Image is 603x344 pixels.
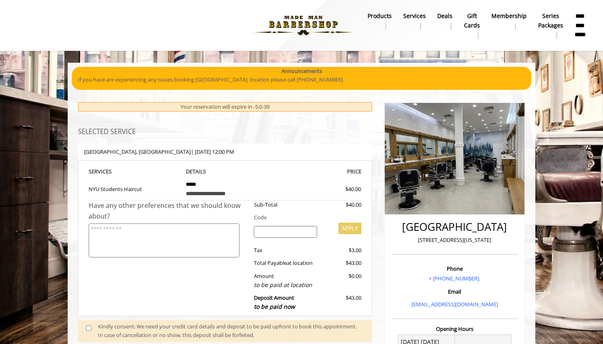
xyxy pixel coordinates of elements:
[323,200,361,209] div: $40.00
[338,223,361,234] button: APPLY
[432,10,458,32] a: DealsDeals
[248,272,324,289] div: Amount
[397,10,432,32] a: ServicesServices
[411,301,498,308] a: [EMAIL_ADDRESS][DOMAIN_NAME]
[287,259,313,267] span: at location
[464,11,480,30] b: gift cards
[248,259,324,267] div: Total Payable
[458,10,486,41] a: Gift cardsgift cards
[491,11,527,21] b: Membership
[136,148,191,155] span: , [GEOGRAPHIC_DATA]
[78,102,372,112] div: Your reservation will expire in -5:0-39
[78,128,372,136] h3: SELECTED SERVICE
[248,213,361,222] div: Code
[323,294,361,311] div: $43.00
[78,75,525,84] p: If you have are experiencing any issues booking [GEOGRAPHIC_DATA] location please call [PHONE_NUM...
[392,326,518,332] h3: Opening Hours
[270,167,361,176] th: PRICE
[254,294,295,310] b: Deposit Amount
[254,303,295,310] span: to be paid now
[362,10,397,32] a: Productsproducts
[323,259,361,267] div: $43.00
[84,148,234,155] b: [GEOGRAPHIC_DATA] | [DATE] 12:00 PM
[486,10,532,32] a: MembershipMembership
[323,272,361,289] div: $0.00
[248,200,324,209] div: Sub-Total
[180,167,271,176] th: DETAILS
[89,167,180,176] th: SERVICE
[394,289,516,294] h3: Email
[89,176,180,200] td: NYU Students Haircut
[323,246,361,255] div: $3.00
[394,236,516,244] p: [STREET_ADDRESS][US_STATE]
[98,322,364,339] div: Kindly consent: We need your credit card details and deposit to be paid upfront to book this appo...
[254,280,317,289] div: to be paid at location
[394,221,516,233] h2: [GEOGRAPHIC_DATA]
[429,275,480,282] a: + [PHONE_NUMBER].
[109,168,112,175] span: S
[437,11,452,21] b: Deals
[247,3,360,48] img: Made Man Barbershop logo
[394,266,516,271] h3: Phone
[316,185,361,194] div: $40.00
[89,200,248,221] div: Have any other preferences that we should know about?
[281,67,322,75] b: Announcements
[368,11,392,21] b: products
[248,246,324,255] div: Tax
[532,10,569,41] a: Series packagesSeries packages
[403,11,426,21] b: Services
[538,11,563,30] b: Series packages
